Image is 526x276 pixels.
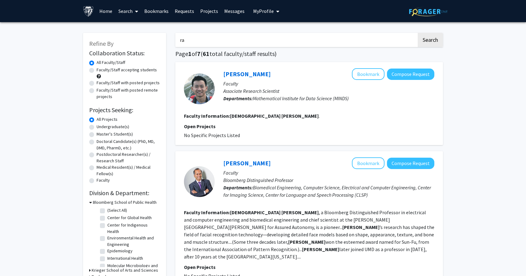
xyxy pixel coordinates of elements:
[97,59,125,66] label: All Faculty/Staff
[175,33,417,47] input: Search Keywords
[83,6,94,17] img: Johns Hopkins University Logo
[89,40,114,47] span: Refine By
[107,248,133,254] label: Epidemiology
[302,246,339,252] b: [PERSON_NAME]
[97,131,133,137] label: Master's Student(s)
[221,0,248,22] a: Messages
[197,0,221,22] a: Projects
[281,209,319,215] b: [PERSON_NAME]
[184,123,434,130] p: Open Projects
[184,132,240,138] span: No Specific Projects Listed
[107,207,127,214] label: (Select All)
[352,68,385,80] button: Add Cheng Peng to Bookmarks
[352,157,385,169] button: Add Rama Chellappa to Bookmarks
[188,50,192,57] span: 1
[175,50,443,57] h1: Page of ( total faculty/staff results)
[184,209,230,215] b: Faculty Information:
[96,0,115,22] a: Home
[230,113,320,119] fg-read-more: .
[230,209,281,215] b: [DEMOGRAPHIC_DATA]
[97,177,110,183] label: Faculty
[223,176,434,184] p: Bloomberg Distinguished Professor
[107,222,158,235] label: Center for Indigenous Health
[107,235,158,248] label: Environmental Health and Engineering
[203,50,209,57] span: 61
[342,224,380,230] b: [PERSON_NAME]
[97,87,160,100] label: Faculty/Staff with posted remote projects
[281,113,319,119] b: [PERSON_NAME]
[107,255,143,262] label: International Health
[184,263,434,271] p: Open Projects
[409,7,448,16] img: ForagerOne Logo
[89,189,160,197] h2: Division & Department:
[223,87,434,95] p: Associate Research Scientist
[223,80,434,87] p: Faculty
[172,0,197,22] a: Requests
[197,50,201,57] span: 7
[223,184,431,198] span: Biomedical Engineering, Computer Science, Electrical and Computer Engineering, Center for Imaging...
[223,169,434,176] p: Faculty
[253,8,274,14] span: My Profile
[97,124,129,130] label: Undergraduate(s)
[288,239,325,245] b: [PERSON_NAME]
[93,199,157,206] h3: Bloomberg School of Public Health
[5,248,26,271] iframe: Chat
[107,215,152,221] label: Center for Global Health
[97,116,118,123] label: All Projects
[97,164,160,177] label: Medical Resident(s) / Medical Fellow(s)
[230,113,281,119] b: [DEMOGRAPHIC_DATA]
[107,262,158,275] label: Molecular Microbiology and Immunology
[387,69,434,80] button: Compose Request to Cheng Peng
[97,138,160,151] label: Doctoral Candidate(s) (PhD, MD, DMD, PharmD, etc.)
[97,67,157,73] label: Faculty/Staff accepting students
[223,159,271,167] a: [PERSON_NAME]
[418,33,443,47] button: Search
[89,106,160,114] h2: Projects Seeking:
[184,209,434,260] fg-read-more: , a Bloomberg Distinguished Professor in electrical and computer engineering and biomedical engin...
[97,80,160,86] label: Faculty/Staff with posted projects
[223,184,253,191] b: Departments:
[223,70,271,78] a: [PERSON_NAME]
[97,151,160,164] label: Postdoctoral Researcher(s) / Research Staff
[223,95,253,101] b: Departments:
[141,0,172,22] a: Bookmarks
[387,158,434,169] button: Compose Request to Rama Chellappa
[184,113,230,119] b: Faculty Information:
[89,49,160,57] h2: Collaboration Status:
[115,0,141,22] a: Search
[92,267,158,274] h3: Krieger School of Arts and Sciences
[253,95,349,101] span: Mathematical Institute for Data Science (MINDS)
